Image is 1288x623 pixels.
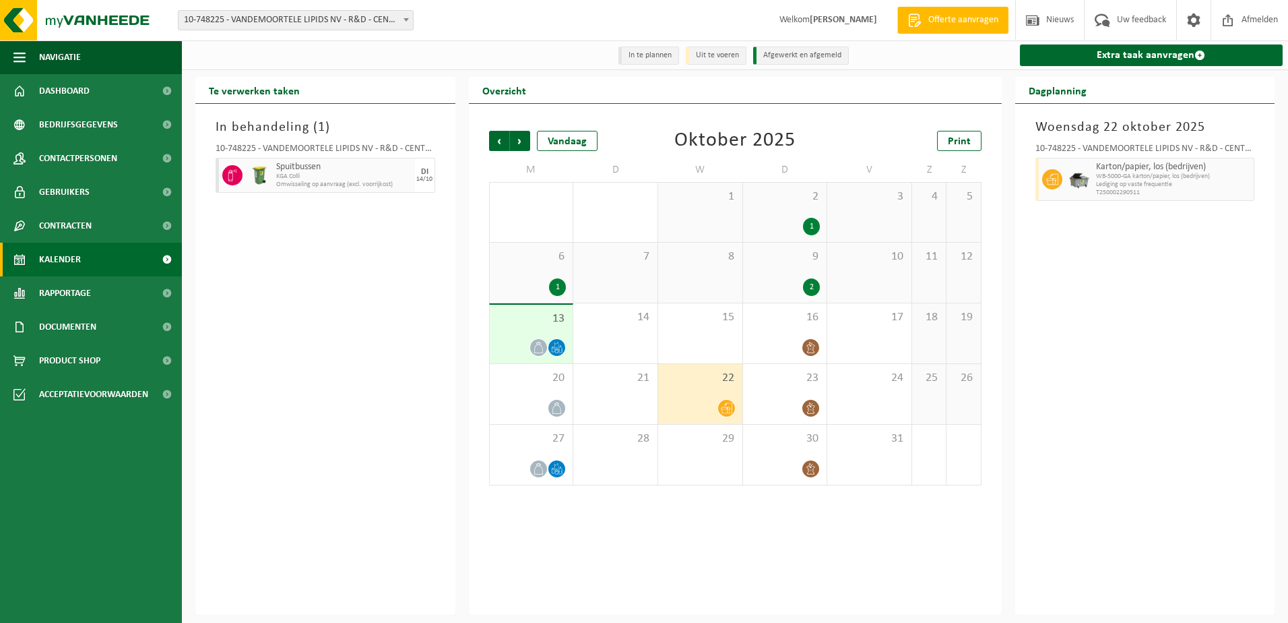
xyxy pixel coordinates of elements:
[948,136,971,147] span: Print
[912,158,946,182] td: Z
[665,310,736,325] span: 15
[803,218,820,235] div: 1
[686,47,746,65] li: Uit te voeren
[750,249,820,264] span: 9
[489,131,509,151] span: Vorige
[834,249,905,264] span: 10
[496,311,567,326] span: 13
[665,249,736,264] span: 8
[810,15,877,25] strong: [PERSON_NAME]
[1015,77,1100,103] h2: Dagplanning
[580,371,651,386] span: 21
[618,47,679,65] li: In te plannen
[834,310,905,325] span: 17
[1035,144,1255,158] div: 10-748225 - VANDEMOORTELE LIPIDS NV - R&D - CENTER - IZEGEM
[39,344,100,378] span: Product Shop
[674,131,796,151] div: Oktober 2025
[39,40,81,74] span: Navigatie
[469,77,540,103] h2: Overzicht
[665,432,736,446] span: 29
[318,121,325,134] span: 1
[276,181,412,189] span: Omwisseling op aanvraag (excl. voorrijkost)
[179,11,413,30] span: 10-748225 - VANDEMOORTELE LIPIDS NV - R&D - CENTER - IZEGEM
[489,158,574,182] td: M
[276,162,412,173] span: Spuitbussen
[510,131,530,151] span: Volgende
[39,378,148,411] span: Acceptatievoorwaarden
[39,276,91,310] span: Rapportage
[178,10,414,30] span: 10-748225 - VANDEMOORTELE LIPIDS NV - R&D - CENTER - IZEGEM
[919,249,939,264] span: 11
[39,74,90,108] span: Dashboard
[919,310,939,325] span: 18
[39,108,118,142] span: Bedrijfsgegevens
[919,189,939,204] span: 4
[834,371,905,386] span: 24
[953,189,973,204] span: 5
[919,371,939,386] span: 25
[834,189,905,204] span: 3
[1069,169,1089,189] img: WB-5000-GAL-GY-01
[496,432,567,446] span: 27
[665,371,736,386] span: 22
[1035,117,1255,138] h3: Woensdag 22 oktober 2025
[216,144,435,158] div: 10-748225 - VANDEMOORTELE LIPIDS NV - R&D - CENTER - IZEGEM
[39,209,92,243] span: Contracten
[750,189,820,204] span: 2
[1096,189,1251,197] span: T250002290511
[549,278,566,296] div: 1
[665,189,736,204] span: 1
[750,371,820,386] span: 23
[1020,44,1283,66] a: Extra taak aanvragen
[803,278,820,296] div: 2
[496,249,567,264] span: 6
[897,7,1008,34] a: Offerte aanvragen
[421,168,428,176] div: DI
[580,432,651,446] span: 28
[39,243,81,276] span: Kalender
[1096,173,1251,181] span: WB-5000-GA karton/papier, los (bedrijven)
[496,371,567,386] span: 20
[743,158,828,182] td: D
[925,13,1002,27] span: Offerte aanvragen
[1096,181,1251,189] span: Lediging op vaste frequentie
[580,310,651,325] span: 14
[537,131,598,151] div: Vandaag
[946,158,981,182] td: Z
[937,131,981,151] a: Print
[39,142,117,175] span: Contactpersonen
[750,432,820,446] span: 30
[834,432,905,446] span: 31
[953,249,973,264] span: 12
[658,158,743,182] td: W
[39,310,96,344] span: Documenten
[827,158,912,182] td: V
[216,117,435,138] h3: In behandeling ( )
[195,77,313,103] h2: Te verwerken taken
[416,176,432,183] div: 14/10
[249,165,269,185] img: WB-0240-HPE-GN-50
[753,47,849,65] li: Afgewerkt en afgemeld
[276,173,412,181] span: KGA Colli
[1096,162,1251,173] span: Karton/papier, los (bedrijven)
[580,249,651,264] span: 7
[953,310,973,325] span: 19
[750,310,820,325] span: 16
[573,158,658,182] td: D
[953,371,973,386] span: 26
[39,175,90,209] span: Gebruikers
